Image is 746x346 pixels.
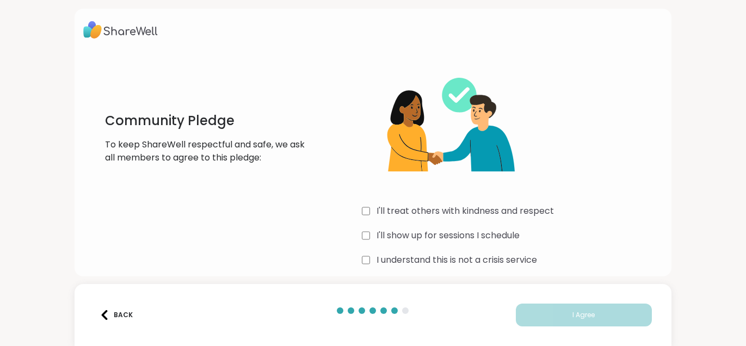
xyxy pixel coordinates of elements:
img: ShareWell Logo [83,17,158,42]
label: I'll treat others with kindness and respect [377,205,554,218]
button: I Agree [516,304,652,326]
label: I'll show up for sessions I schedule [377,229,520,242]
div: Back [100,310,133,320]
button: Back [94,304,138,326]
label: I understand this is not a crisis service [377,254,537,267]
h1: Community Pledge [105,112,305,129]
span: I Agree [572,310,595,320]
p: To keep ShareWell respectful and safe, we ask all members to agree to this pledge: [105,138,305,164]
